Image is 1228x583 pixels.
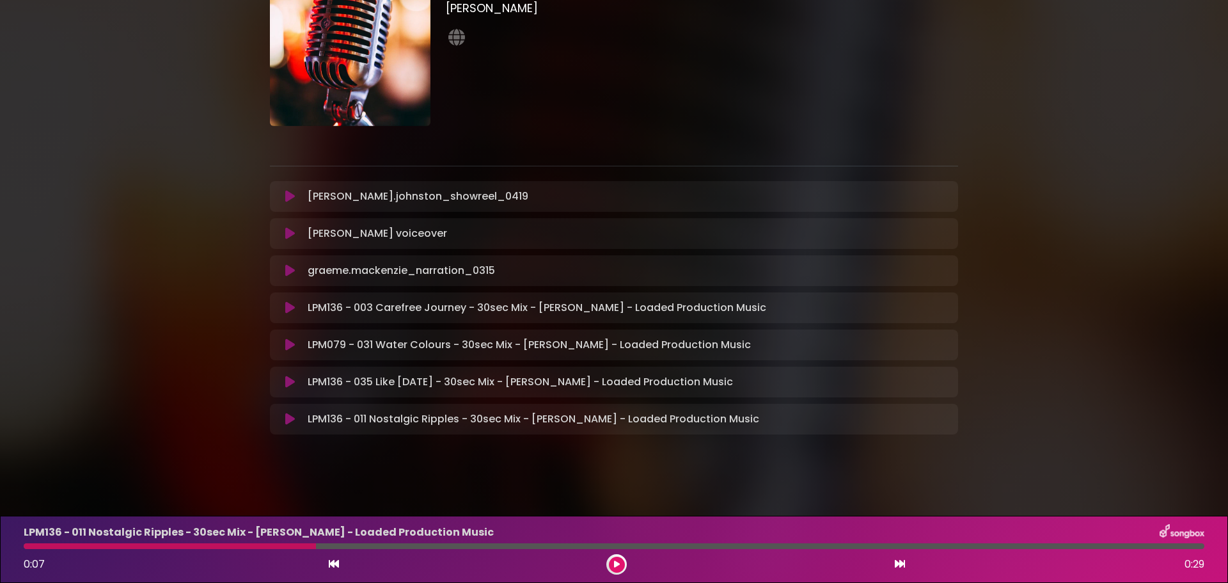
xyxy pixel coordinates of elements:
[308,226,447,241] p: [PERSON_NAME] voiceover
[308,337,751,353] p: LPM079 - 031 Water Colours - 30sec Mix - [PERSON_NAME] - Loaded Production Music
[308,300,766,315] p: LPM136 - 003 Carefree Journey - 30sec Mix - [PERSON_NAME] - Loaded Production Music
[308,189,528,204] p: [PERSON_NAME].johnston_showreel_0419
[308,411,759,427] p: LPM136 - 011 Nostalgic Ripples - 30sec Mix - [PERSON_NAME] - Loaded Production Music
[446,1,958,15] h3: [PERSON_NAME]
[308,263,495,278] p: graeme.mackenzie_narration_0315
[308,374,733,390] p: LPM136 - 035 Like [DATE] - 30sec Mix - [PERSON_NAME] - Loaded Production Music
